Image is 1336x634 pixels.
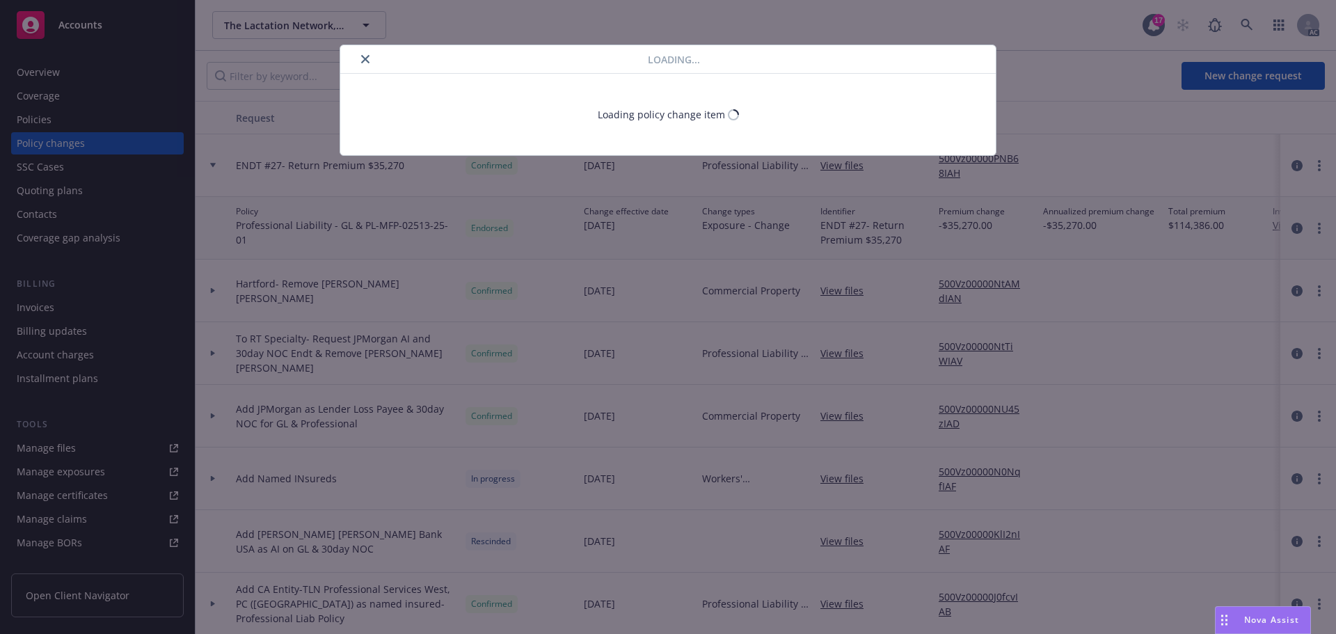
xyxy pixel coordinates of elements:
[1215,606,1311,634] button: Nova Assist
[648,52,700,67] span: Loading...
[1244,614,1299,626] span: Nova Assist
[598,107,725,122] div: Loading policy change item
[357,51,374,68] button: close
[1216,607,1233,633] div: Drag to move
